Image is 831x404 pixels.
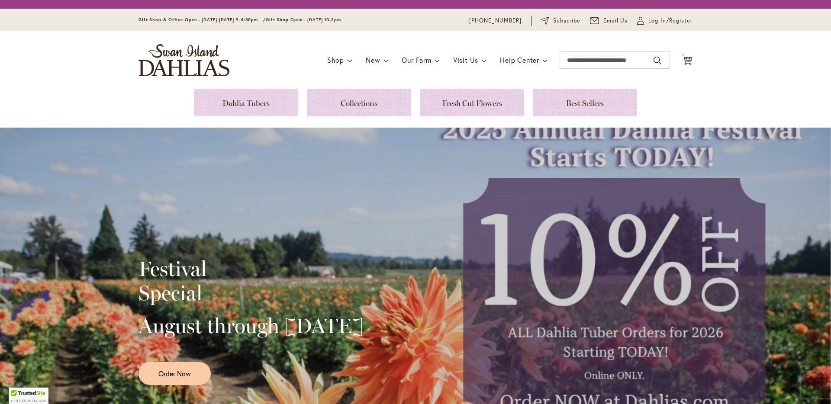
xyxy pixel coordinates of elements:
span: Our Farm [402,55,431,64]
a: [PHONE_NUMBER] [469,16,522,25]
span: Shop [327,55,344,64]
span: Log In/Register [648,16,692,25]
span: Gift Shop Open - [DATE] 10-3pm [266,17,341,22]
div: TrustedSite Certified [9,388,48,404]
a: store logo [138,44,229,76]
span: Gift Shop & Office Open - [DATE]-[DATE] 9-4:30pm / [138,17,266,22]
a: Email Us [590,16,628,25]
h2: August through [DATE] [138,314,363,338]
span: Email Us [603,16,628,25]
h2: Festival Special [138,257,363,305]
a: Subscribe [541,16,580,25]
span: Help Center [500,55,539,64]
span: New [366,55,380,64]
a: Order Now [138,362,211,385]
a: Log In/Register [637,16,692,25]
span: Order Now [158,369,191,378]
button: Search [654,54,661,67]
span: Subscribe [553,16,580,25]
span: Visit Us [453,55,478,64]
